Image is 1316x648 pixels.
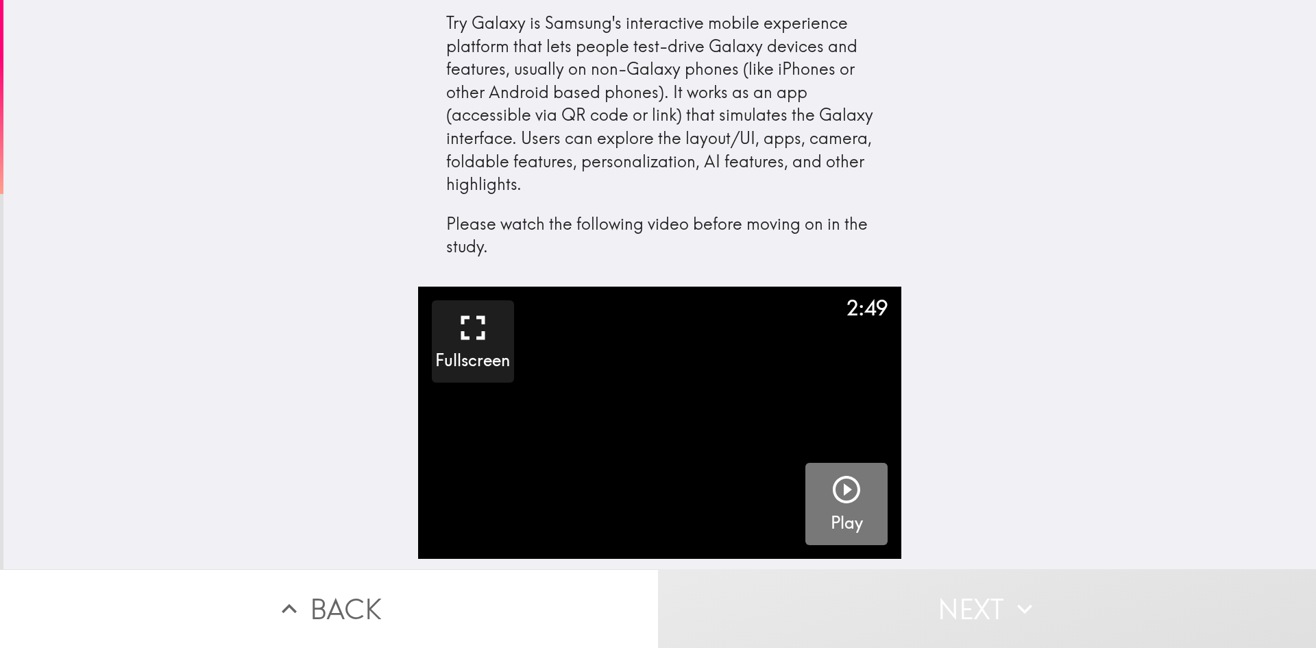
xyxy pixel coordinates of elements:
[831,512,863,535] h5: Play
[446,213,874,259] p: Please watch the following video before moving on in the study.
[446,12,874,259] div: Try Galaxy is Samsung's interactive mobile experience platform that lets people test-drive Galaxy...
[846,293,888,322] div: 2:49
[435,349,510,372] h5: Fullscreen
[805,463,888,545] button: Play
[658,569,1316,648] button: Next
[432,300,514,383] button: Fullscreen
